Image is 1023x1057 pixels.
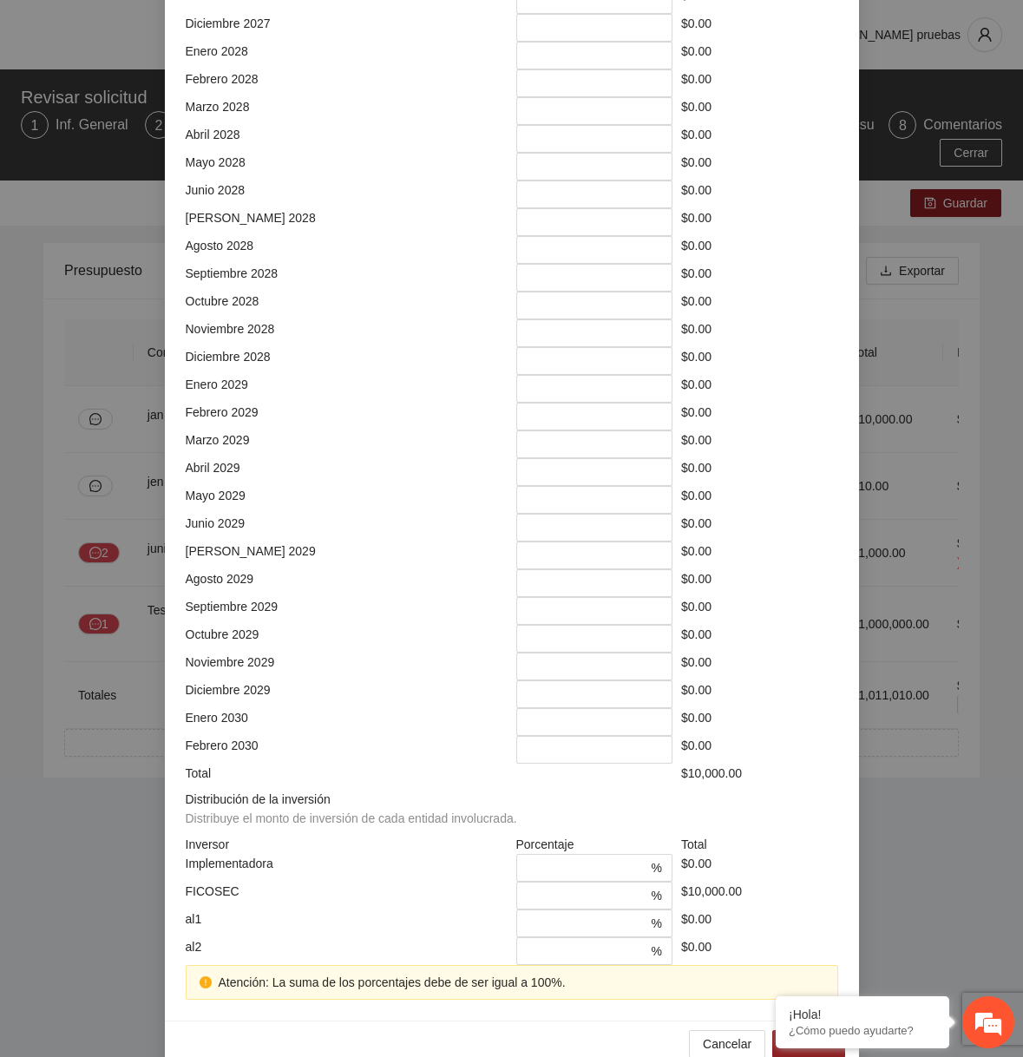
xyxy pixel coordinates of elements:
[181,764,512,783] div: Total
[677,680,843,708] div: $0.00
[181,708,512,736] div: Enero 2030
[181,653,512,680] div: Noviembre 2029
[9,474,331,535] textarea: Escriba su mensaje y pulse “Intro”
[677,854,843,882] div: $0.00
[677,835,843,854] div: Total
[181,403,512,430] div: Febrero 2029
[677,653,843,680] div: $0.00
[789,1008,936,1021] div: ¡Hola!
[677,181,843,208] div: $0.00
[181,42,512,69] div: Enero 2028
[677,375,843,403] div: $0.00
[181,181,512,208] div: Junio 2028
[101,232,239,407] span: Estamos en línea.
[677,882,843,909] div: $10,000.00
[181,835,512,854] div: Inversor
[677,264,843,292] div: $0.00
[652,914,662,933] span: %
[677,764,843,783] div: $10,000.00
[677,208,843,236] div: $0.00
[200,976,212,988] span: exclamation-circle
[181,208,512,236] div: [PERSON_NAME] 2028
[181,680,512,708] div: Diciembre 2029
[181,347,512,375] div: Diciembre 2028
[677,708,843,736] div: $0.00
[677,569,843,597] div: $0.00
[181,909,512,937] div: al1
[703,1034,751,1054] span: Cancelar
[677,542,843,569] div: $0.00
[181,375,512,403] div: Enero 2029
[677,319,843,347] div: $0.00
[677,292,843,319] div: $0.00
[677,937,843,965] div: $0.00
[677,42,843,69] div: $0.00
[789,1024,936,1037] p: ¿Cómo puedo ayudarte?
[677,125,843,153] div: $0.00
[677,69,843,97] div: $0.00
[677,97,843,125] div: $0.00
[90,89,292,111] div: Chatee con nosotros ahora
[181,937,512,965] div: al2
[181,882,512,909] div: FICOSEC
[181,97,512,125] div: Marzo 2028
[677,347,843,375] div: $0.00
[181,236,512,264] div: Agosto 2028
[181,569,512,597] div: Agosto 2029
[677,403,843,430] div: $0.00
[181,486,512,514] div: Mayo 2029
[181,514,512,542] div: Junio 2029
[677,153,843,181] div: $0.00
[677,458,843,486] div: $0.00
[677,14,843,42] div: $0.00
[181,292,512,319] div: Octubre 2028
[677,625,843,653] div: $0.00
[181,153,512,181] div: Mayo 2028
[181,14,512,42] div: Diciembre 2027
[181,854,512,882] div: Implementadora
[181,542,512,569] div: [PERSON_NAME] 2029
[181,125,512,153] div: Abril 2028
[219,973,824,992] div: Atención: La suma de los porcentajes debe de ser igual a 100%.
[181,597,512,625] div: Septiembre 2029
[181,625,512,653] div: Octubre 2029
[181,458,512,486] div: Abril 2029
[512,835,678,854] div: Porcentaje
[652,858,662,877] span: %
[181,319,512,347] div: Noviembre 2028
[186,790,524,828] span: Distribución de la inversión
[186,811,517,825] span: Distribuye el monto de inversión de cada entidad involucrada.
[181,264,512,292] div: Septiembre 2028
[181,430,512,458] div: Marzo 2029
[677,909,843,937] div: $0.00
[652,886,662,905] span: %
[677,597,843,625] div: $0.00
[677,736,843,764] div: $0.00
[181,69,512,97] div: Febrero 2028
[677,236,843,264] div: $0.00
[285,9,326,50] div: Minimizar ventana de chat en vivo
[677,430,843,458] div: $0.00
[677,486,843,514] div: $0.00
[677,514,843,542] div: $0.00
[652,942,662,961] span: %
[181,736,512,764] div: Febrero 2030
